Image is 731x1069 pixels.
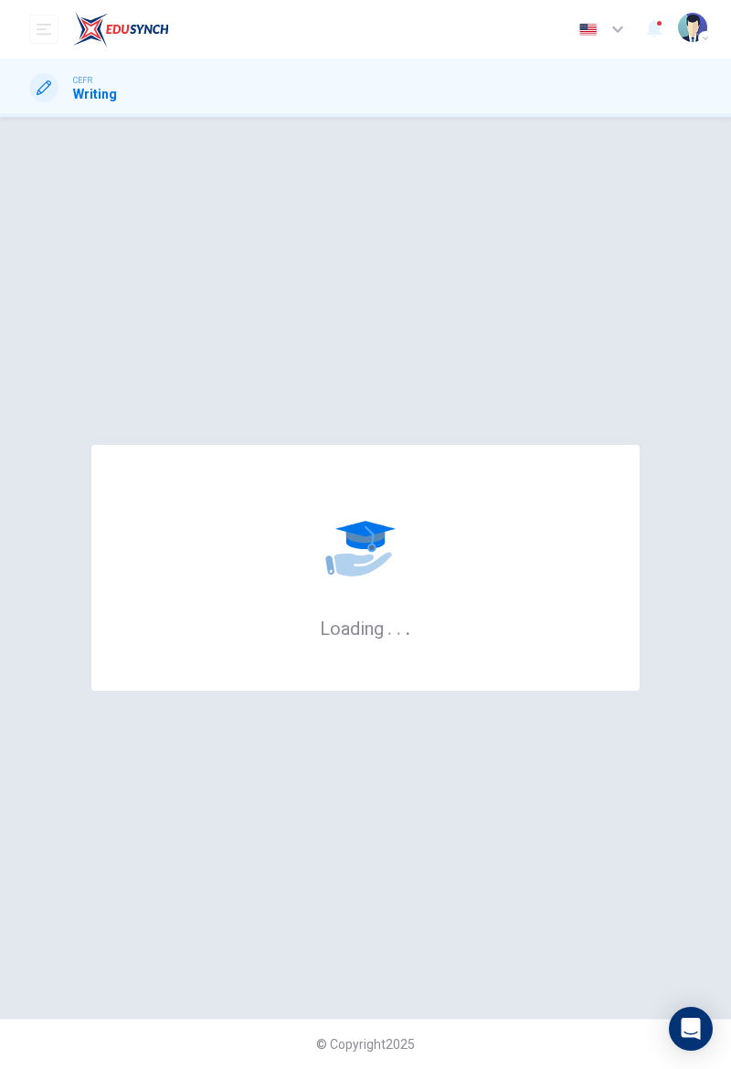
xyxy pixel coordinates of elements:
img: Profile picture [678,13,707,42]
button: open mobile menu [29,15,58,44]
h6: . [405,611,411,641]
span: CEFR [73,74,92,87]
span: © Copyright 2025 [316,1037,415,1052]
div: Open Intercom Messenger [669,1007,713,1051]
h6: . [387,611,393,641]
h6: . [396,611,402,641]
h1: Writing [73,87,117,101]
h6: Loading [320,616,411,640]
img: en [577,23,599,37]
img: EduSynch logo [73,11,169,48]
